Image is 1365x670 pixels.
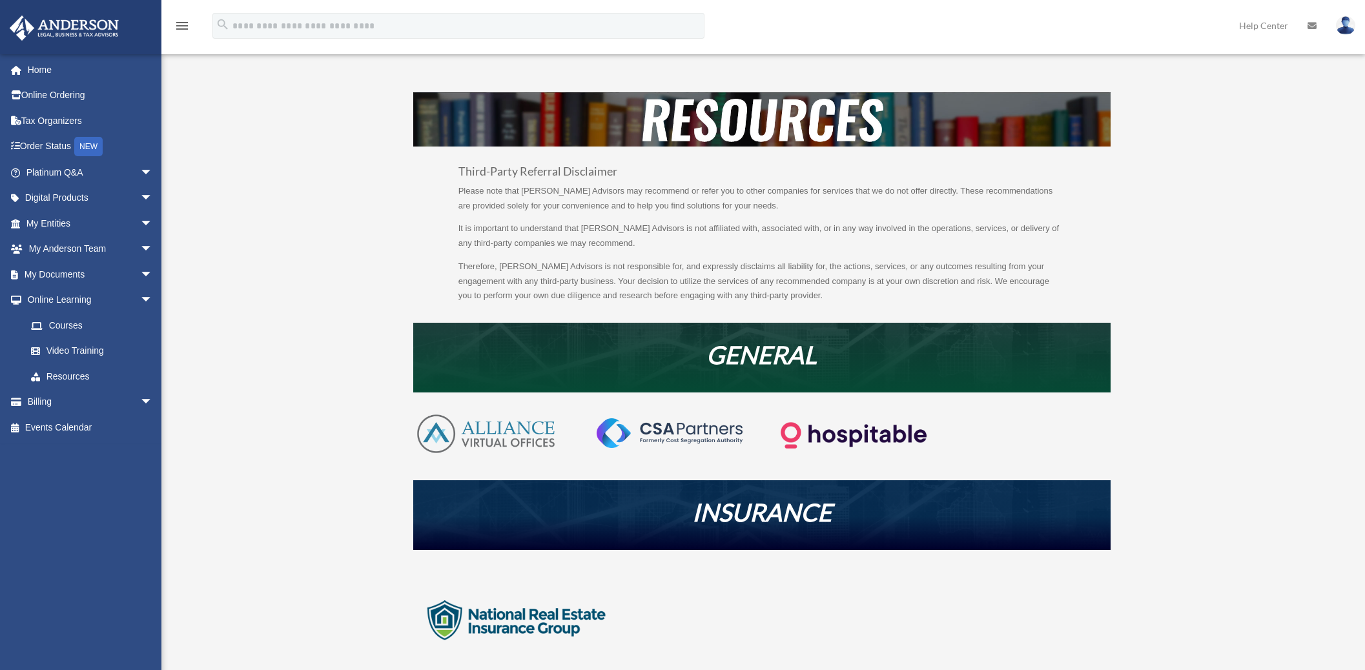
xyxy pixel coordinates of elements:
h3: Third-Party Referral Disclaimer [458,166,1065,184]
a: Digital Productsarrow_drop_down [9,185,172,211]
a: My Anderson Teamarrow_drop_down [9,236,172,262]
img: Logo-transparent-dark [781,412,926,459]
a: Resources [18,363,166,389]
a: My Documentsarrow_drop_down [9,261,172,287]
a: Billingarrow_drop_down [9,389,172,415]
i: search [216,17,230,32]
a: menu [174,23,190,34]
a: Tax Organizers [9,108,172,134]
img: resources-header [413,92,1111,147]
a: Order StatusNEW [9,134,172,160]
img: Anderson Advisors Platinum Portal [6,15,123,41]
a: Video Training [18,338,172,364]
img: User Pic [1336,16,1355,35]
a: Courses [18,312,172,338]
em: INSURANCE [692,497,832,527]
span: arrow_drop_down [140,261,166,288]
em: GENERAL [706,340,817,369]
a: Events Calendar [9,414,172,440]
a: Home [9,57,172,83]
img: AVO-logo-1-color [413,412,559,456]
span: arrow_drop_down [140,287,166,314]
p: Therefore, [PERSON_NAME] Advisors is not responsible for, and expressly disclaims all liability f... [458,259,1065,303]
span: arrow_drop_down [140,236,166,263]
i: menu [174,18,190,34]
p: Please note that [PERSON_NAME] Advisors may recommend or refer you to other companies for service... [458,184,1065,222]
span: arrow_drop_down [140,389,166,416]
a: Platinum Q&Aarrow_drop_down [9,159,172,185]
a: My Entitiesarrow_drop_down [9,210,172,236]
a: Online Learningarrow_drop_down [9,287,172,313]
span: arrow_drop_down [140,159,166,186]
img: CSA-partners-Formerly-Cost-Segregation-Authority [597,418,742,448]
p: It is important to understand that [PERSON_NAME] Advisors is not affiliated with, associated with... [458,221,1065,259]
span: arrow_drop_down [140,185,166,212]
div: NEW [74,137,103,156]
a: Online Ordering [9,83,172,108]
span: arrow_drop_down [140,210,166,237]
